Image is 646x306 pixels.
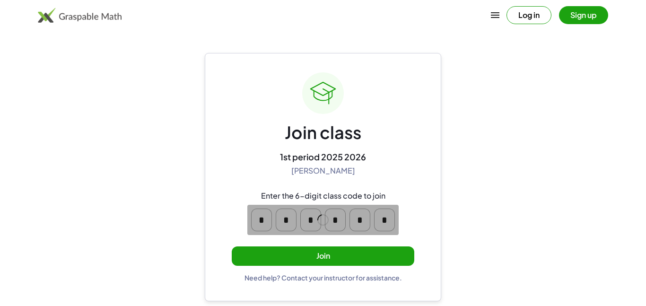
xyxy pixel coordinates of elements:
div: Join class [285,122,361,144]
div: Enter the 6-digit class code to join [261,191,385,201]
button: Log in [506,6,551,24]
button: Join [232,246,414,266]
div: [PERSON_NAME] [291,166,355,176]
div: Need help? Contact your instructor for assistance. [244,273,402,282]
div: 1st period 2025 2026 [280,151,366,162]
button: Sign up [559,6,608,24]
